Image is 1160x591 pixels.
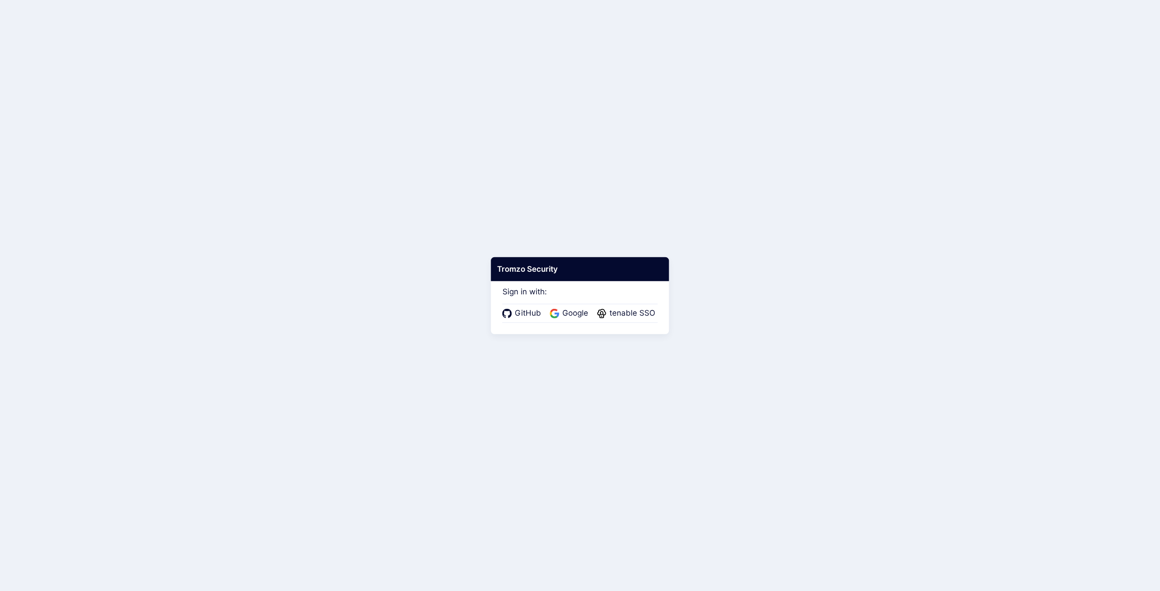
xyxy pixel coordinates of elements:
[491,257,669,281] div: Tromzo Security
[560,308,591,319] span: Google
[512,308,544,319] span: GitHub
[607,308,658,319] span: tenable SSO
[550,308,591,319] a: Google
[503,308,544,319] a: GitHub
[597,308,658,319] a: tenable SSO
[503,274,658,322] div: Sign in with:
